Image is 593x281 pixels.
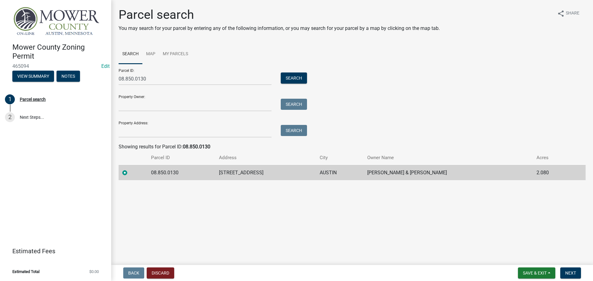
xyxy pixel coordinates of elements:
[364,165,533,180] td: [PERSON_NAME] & [PERSON_NAME]
[316,151,364,165] th: City
[364,151,533,165] th: Owner Name
[119,143,586,151] div: Showing results for Parcel ID:
[5,112,15,122] div: 2
[119,7,440,22] h1: Parcel search
[12,74,54,79] wm-modal-confirm: Summary
[12,63,99,69] span: 465094
[565,271,576,275] span: Next
[12,71,54,82] button: View Summary
[215,165,316,180] td: [STREET_ADDRESS]
[5,245,101,257] a: Estimated Fees
[147,151,215,165] th: Parcel ID
[142,44,159,64] a: Map
[518,267,555,279] button: Save & Exit
[215,151,316,165] th: Address
[159,44,192,64] a: My Parcels
[316,165,364,180] td: AUSTIN
[147,267,174,279] button: Discard
[533,151,571,165] th: Acres
[557,10,565,17] i: share
[20,97,46,101] div: Parcel search
[566,10,579,17] span: Share
[183,144,210,150] strong: 08.850.0130
[128,271,139,275] span: Back
[123,267,144,279] button: Back
[101,63,110,69] a: Edit
[119,25,440,32] p: You may search for your parcel by entering any of the following information, or you may search fo...
[5,94,15,104] div: 1
[533,165,571,180] td: 2.080
[523,271,547,275] span: Save & Exit
[281,99,307,110] button: Search
[119,44,142,64] a: Search
[560,267,581,279] button: Next
[12,43,106,61] h4: Mower County Zoning Permit
[101,63,110,69] wm-modal-confirm: Edit Application Number
[57,74,80,79] wm-modal-confirm: Notes
[147,165,215,180] td: 08.850.0130
[552,7,584,19] button: shareShare
[281,125,307,136] button: Search
[281,72,307,84] button: Search
[12,270,40,274] span: Estimated Total
[89,270,99,274] span: $0.00
[12,6,101,36] img: Mower County, Minnesota
[57,71,80,82] button: Notes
